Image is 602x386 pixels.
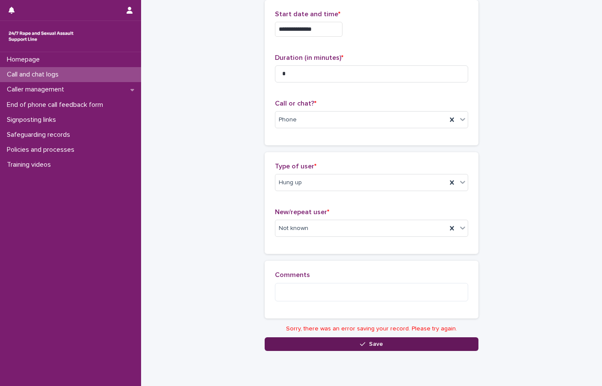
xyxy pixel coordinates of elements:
[3,71,65,79] p: Call and chat logs
[275,163,316,170] span: Type of user
[3,85,71,94] p: Caller management
[7,28,75,45] img: rhQMoQhaT3yELyF149Cw
[265,325,478,333] p: Sorry, there was an error saving your record. Please try again.
[279,115,297,124] span: Phone
[275,100,316,107] span: Call or chat?
[3,101,110,109] p: End of phone call feedback form
[369,341,383,347] span: Save
[279,224,308,233] span: Not known
[279,178,302,187] span: Hung up
[275,209,329,215] span: New/repeat user
[3,56,47,64] p: Homepage
[275,54,343,61] span: Duration (in minutes)
[265,337,478,351] button: Save
[3,116,63,124] p: Signposting links
[275,271,310,278] span: Comments
[3,146,81,154] p: Policies and processes
[3,161,58,169] p: Training videos
[3,131,77,139] p: Safeguarding records
[275,11,340,18] span: Start date and time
